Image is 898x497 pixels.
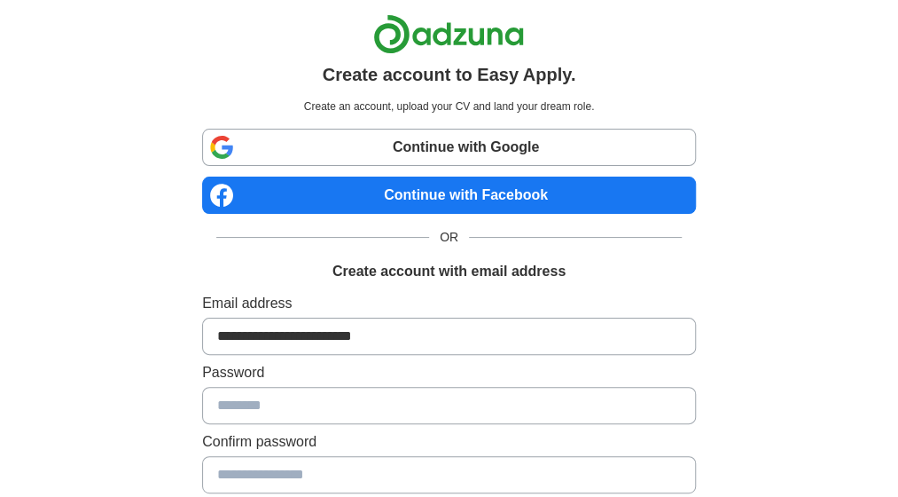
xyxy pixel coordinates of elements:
[202,293,696,314] label: Email address
[202,362,696,383] label: Password
[332,261,566,282] h1: Create account with email address
[202,129,696,166] a: Continue with Google
[202,431,696,453] label: Confirm password
[202,177,696,214] a: Continue with Facebook
[206,99,692,114] p: Create an account, upload your CV and land your dream role.
[323,61,576,88] h1: Create account to Easy Apply.
[429,228,469,247] span: OR
[373,14,524,54] img: Adzuna logo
